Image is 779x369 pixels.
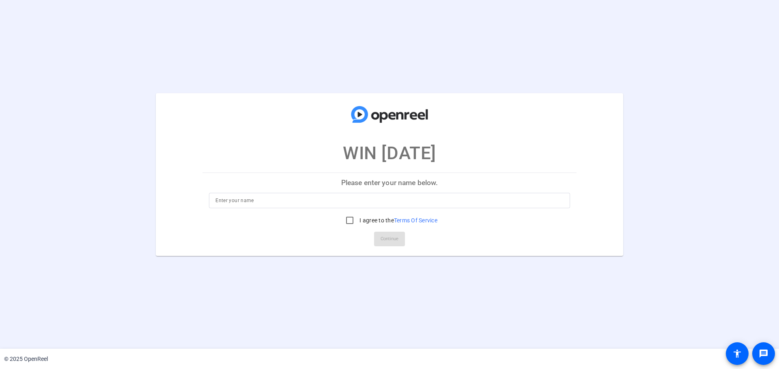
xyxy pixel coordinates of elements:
a: Terms Of Service [394,217,437,224]
p: WIN [DATE] [343,140,436,166]
mat-icon: message [759,349,768,358]
mat-icon: accessibility [732,349,742,358]
div: © 2025 OpenReel [4,355,48,363]
input: Enter your name [215,196,564,205]
img: company-logo [349,101,430,128]
label: I agree to the [358,216,437,224]
p: Please enter your name below. [202,173,577,192]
